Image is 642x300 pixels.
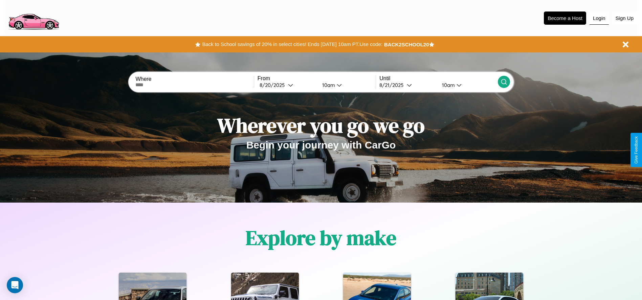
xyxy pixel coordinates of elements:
div: Open Intercom Messenger [7,277,23,293]
button: Sign Up [612,12,637,24]
div: 8 / 21 / 2025 [379,82,407,88]
button: 10am [317,82,376,89]
button: Login [590,12,609,25]
div: 10am [439,82,457,88]
button: 8/20/2025 [258,82,317,89]
h1: Explore by make [246,224,396,252]
div: 8 / 20 / 2025 [260,82,288,88]
label: Where [135,76,253,82]
button: Become a Host [544,11,586,25]
b: BACK2SCHOOL20 [384,42,429,47]
button: 10am [437,82,498,89]
label: Until [379,75,497,82]
div: Give Feedback [634,136,639,164]
button: Back to School savings of 20% in select cities! Ends [DATE] 10am PT.Use code: [200,40,384,49]
label: From [258,75,376,82]
div: 10am [319,82,337,88]
img: logo [5,3,62,31]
